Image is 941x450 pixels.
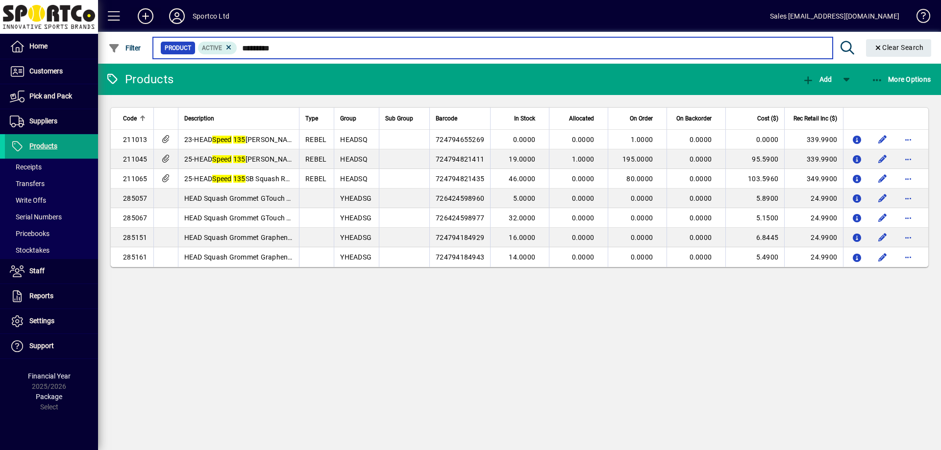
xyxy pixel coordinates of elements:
span: 0.0000 [572,234,594,241]
a: Serial Numbers [5,209,98,225]
span: On Backorder [676,113,712,124]
span: Rec Retail Inc ($) [793,113,837,124]
span: Support [29,342,54,350]
td: 24.9900 [784,189,843,208]
span: 285161 [123,253,148,261]
em: Speed [212,155,231,163]
span: 25-HEAD [PERSON_NAME] r [184,155,304,163]
span: 211045 [123,155,148,163]
span: 0.0000 [572,214,594,222]
span: 285067 [123,214,148,222]
span: 0.0000 [690,136,712,143]
td: 103.5960 [725,169,784,189]
button: Clear [866,39,932,57]
button: Edit [875,249,891,265]
span: 724794821435 [436,175,484,183]
span: 0.0000 [572,175,594,183]
span: Settings [29,317,54,325]
span: 16.0000 [509,234,535,241]
a: Receipts [5,159,98,175]
div: Group [340,113,373,124]
em: 135 [233,155,246,163]
td: 5.1500 [725,208,784,228]
button: Profile [161,7,193,25]
span: Allocated [569,113,594,124]
span: REBEL [305,136,326,143]
span: HEADSQ [340,155,368,163]
button: More options [900,210,916,226]
span: 0.0000 [572,253,594,261]
span: On Order [630,113,653,124]
div: Products [105,71,173,87]
span: Package [36,393,62,401]
a: Staff [5,259,98,284]
a: Support [5,334,98,358]
span: Add [802,75,832,83]
span: HEAD Squash Grommet GTouch G360 110/120/ /120L [184,194,385,202]
span: HEAD Squash Grommet GTouch G360 120SB/ SB [184,214,368,222]
span: 724794655269 [436,136,484,143]
span: 32.0000 [509,214,535,222]
span: 1.0000 [572,155,594,163]
button: Filter [106,39,144,57]
button: More options [900,230,916,245]
td: 339.9900 [784,130,843,149]
span: 724794821411 [436,155,484,163]
div: Type [305,113,328,124]
span: Description [184,113,214,124]
span: Home [29,42,48,50]
span: 726424598960 [436,194,484,202]
span: YHEADSG [340,194,371,202]
span: Receipts [10,163,42,171]
button: Edit [875,230,891,245]
a: Write Offs [5,192,98,209]
span: 25-HEAD SB Squash Racquet r [184,175,312,183]
a: Customers [5,59,98,84]
span: Product [165,43,191,53]
span: Sub Group [385,113,413,124]
span: Group [340,113,356,124]
span: In Stock [514,113,535,124]
span: 211013 [123,136,148,143]
span: 724794184943 [436,253,484,261]
span: 0.0000 [572,136,594,143]
td: 24.9900 [784,247,843,267]
td: 5.4900 [725,247,784,267]
span: REBEL [305,155,326,163]
button: More Options [869,71,934,88]
span: Pricebooks [10,230,50,237]
a: Reports [5,284,98,308]
a: Transfers [5,175,98,192]
span: Customers [29,67,63,75]
div: Allocated [555,113,603,124]
span: Products [29,142,57,150]
span: 0.0000 [690,253,712,261]
button: Edit [875,210,891,226]
span: 285151 [123,234,148,241]
span: Financial Year [28,372,71,380]
span: Suppliers [29,117,57,125]
em: 135 [233,136,246,143]
button: Edit [875,190,891,206]
a: Pick and Pack [5,84,98,109]
div: On Order [614,113,662,124]
span: HEADSQ [340,136,368,143]
td: 5.8900 [725,189,784,208]
a: Stocktakes [5,242,98,259]
span: Pick and Pack [29,92,72,100]
span: Type [305,113,318,124]
em: 135 [233,175,246,183]
span: YHEADSG [340,214,371,222]
div: Sportco Ltd [193,8,229,24]
a: Knowledge Base [909,2,929,34]
button: Add [800,71,834,88]
button: Edit [875,132,891,147]
div: Sales [EMAIL_ADDRESS][DOMAIN_NAME] [770,8,899,24]
span: 5.0000 [513,194,536,202]
button: Edit [875,151,891,167]
span: 19.0000 [509,155,535,163]
button: Edit [875,171,891,187]
span: 726424598977 [436,214,484,222]
span: 23-HEAD [PERSON_NAME] r [184,136,304,143]
span: 285057 [123,194,148,202]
